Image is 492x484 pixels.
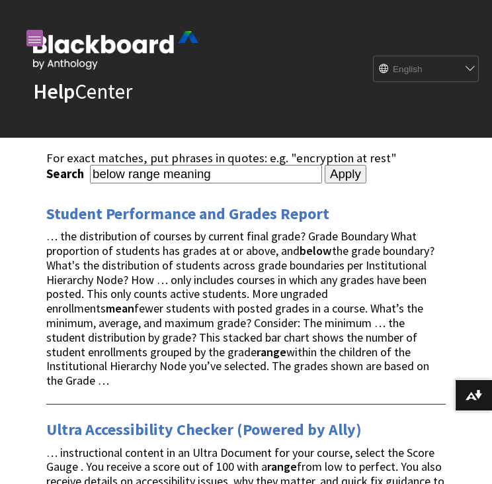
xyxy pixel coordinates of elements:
a: Ultra Accessibility Checker (Powered by Ally) [46,419,362,440]
input: Apply [325,165,366,183]
select: Site Language Selector [374,56,466,83]
strong: Help [33,78,75,105]
strong: range [267,459,297,474]
label: Search [46,166,87,181]
strong: mean [106,301,134,316]
div: For exact matches, put phrases in quotes: e.g. "encryption at rest" [46,151,446,166]
img: Blackboard by Anthology [33,31,198,70]
strong: below [300,243,332,258]
span: … the distribution of courses by current final grade? Grade Boundary What proportion of students ... [46,228,434,388]
a: HelpCenter [33,78,132,105]
a: Student Performance and Grades Report [46,203,329,224]
strong: range [257,344,286,360]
